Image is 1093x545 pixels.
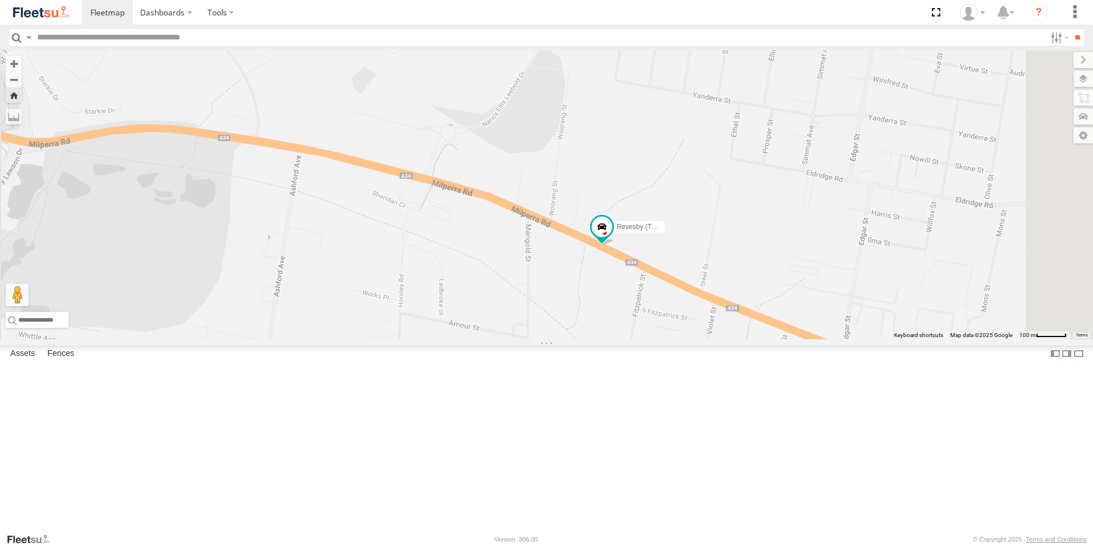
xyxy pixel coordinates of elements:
[1050,346,1061,362] label: Dock Summary Table to the Left
[1046,29,1071,46] label: Search Filter Options
[894,331,943,339] button: Keyboard shortcuts
[956,4,989,21] div: Adrian Singleton
[6,87,22,103] button: Zoom Home
[42,346,80,362] label: Fences
[6,534,59,545] a: Visit our Website
[6,283,29,306] button: Drag Pegman onto the map to open Street View
[1061,346,1072,362] label: Dock Summary Table to the Right
[6,109,22,125] label: Measure
[1074,127,1093,143] label: Map Settings
[1016,331,1070,339] button: Map Scale: 100 m per 50 pixels
[617,223,724,231] span: Revesby (T07 - [PERSON_NAME])
[24,29,33,46] label: Search Query
[973,536,1087,543] div: © Copyright 2025 -
[1026,536,1087,543] a: Terms and Conditions
[950,332,1012,338] span: Map data ©2025 Google
[1073,346,1084,362] label: Hide Summary Table
[6,71,22,87] button: Zoom out
[1076,333,1088,338] a: Terms (opens in new tab)
[1019,332,1036,338] span: 100 m
[11,5,71,20] img: fleetsu-logo-horizontal.svg
[1030,3,1048,22] i: ?
[494,536,538,543] div: Version: 306.00
[6,56,22,71] button: Zoom in
[5,346,41,362] label: Assets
